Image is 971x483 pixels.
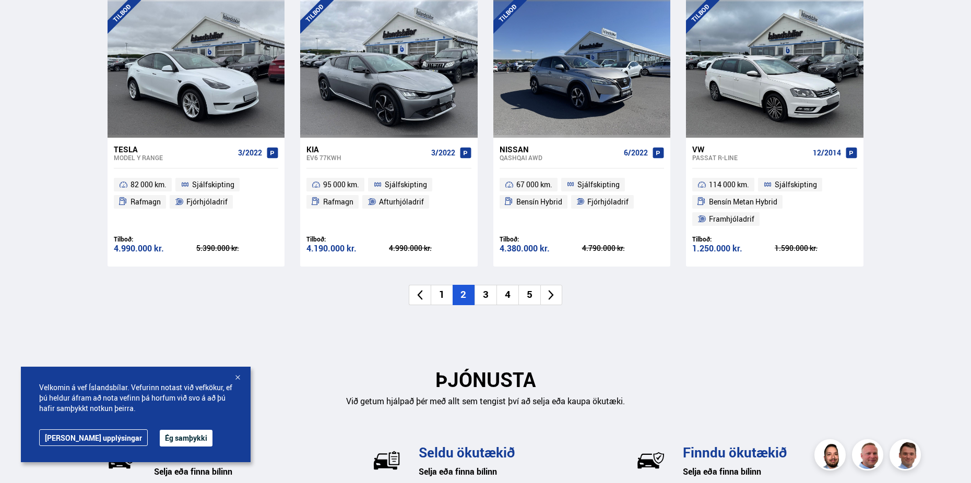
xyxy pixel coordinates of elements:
[379,196,424,208] span: Afturhjóladrif
[686,138,863,267] a: VW Passat R-LINE 12/2014 114 000 km. Sjálfskipting Bensín Metan Hybrid Framhjóladrif Tilboð: 1.25...
[582,245,665,252] div: 4.790.000 kr.
[306,235,389,243] div: Tilboð:
[300,138,477,267] a: Kia EV6 77KWH 3/2022 95 000 km. Sjálfskipting Rafmagn Afturhjóladrif Tilboð: 4.190.000 kr. 4.990....
[692,235,775,243] div: Tilboð:
[587,196,629,208] span: Fjórhjóladrif
[516,178,552,191] span: 67 000 km.
[891,441,922,472] img: FbJEzSuNWCJXmdc-.webp
[131,178,167,191] span: 82 000 km.
[389,245,471,252] div: 4.990.000 kr.
[108,138,285,267] a: Tesla Model Y RANGE 3/2022 82 000 km. Sjálfskipting Rafmagn Fjórhjóladrif Tilboð: 4.990.000 kr. 5...
[816,441,847,472] img: nhp88E3Fdnt1Opn2.png
[8,4,40,35] button: Opna LiveChat spjallviðmót
[39,382,232,414] span: Velkomin á vef Íslandsbílar. Vefurinn notast við vefkökur, ef þú heldur áfram að nota vefinn þá h...
[453,285,475,305] li: 2
[154,464,334,479] h6: Selja eða finna bílinn
[475,285,496,305] li: 3
[114,154,234,161] div: Model Y RANGE
[636,446,665,475] img: BkM1h9GEeccOPUq4.svg
[306,244,389,253] div: 4.190.000 kr.
[306,144,427,154] div: Kia
[192,178,234,191] span: Sjálfskipting
[496,285,518,305] li: 4
[493,138,670,267] a: Nissan Qashqai AWD 6/2022 67 000 km. Sjálfskipting Bensín Hybrid Fjórhjóladrif Tilboð: 4.380.000 ...
[108,368,863,391] h2: ÞJÓNUSTA
[419,464,599,479] h6: Selja eða finna bílinn
[114,144,234,154] div: Tesla
[854,441,885,472] img: siFngHWaQ9KaOqBr.png
[709,178,749,191] span: 114 000 km.
[775,178,817,191] span: Sjálfskipting
[306,154,427,161] div: EV6 77KWH
[500,144,620,154] div: Nissan
[114,244,196,253] div: 4.990.000 kr.
[518,285,540,305] li: 5
[108,395,863,407] p: Við getum hjálpað þér með allt sem tengist því að selja eða kaupa ökutæki.
[577,178,620,191] span: Sjálfskipting
[160,430,212,446] button: Ég samþykki
[709,213,754,225] span: Framhjóladrif
[692,244,775,253] div: 1.250.000 kr.
[431,285,453,305] li: 1
[238,149,262,157] span: 3/2022
[813,149,841,157] span: 12/2014
[624,149,648,157] span: 6/2022
[431,149,455,157] span: 3/2022
[39,429,148,446] a: [PERSON_NAME] upplýsingar
[692,154,808,161] div: Passat R-LINE
[323,196,353,208] span: Rafmagn
[692,144,808,154] div: VW
[516,196,562,208] span: Bensín Hybrid
[114,235,196,243] div: Tilboð:
[683,444,863,460] h3: Finndu ökutækið
[709,196,777,208] span: Bensín Metan Hybrid
[419,444,599,460] h3: Seldu ökutækið
[131,196,161,208] span: Rafmagn
[196,245,279,252] div: 5.390.000 kr.
[775,245,857,252] div: 1.590.000 kr.
[500,235,582,243] div: Tilboð:
[186,196,228,208] span: Fjórhjóladrif
[372,446,401,475] img: U-P77hVsr2UxK2Mi.svg
[385,178,427,191] span: Sjálfskipting
[500,154,620,161] div: Qashqai AWD
[500,244,582,253] div: 4.380.000 kr.
[683,464,863,479] h6: Selja eða finna bílinn
[323,178,359,191] span: 95 000 km.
